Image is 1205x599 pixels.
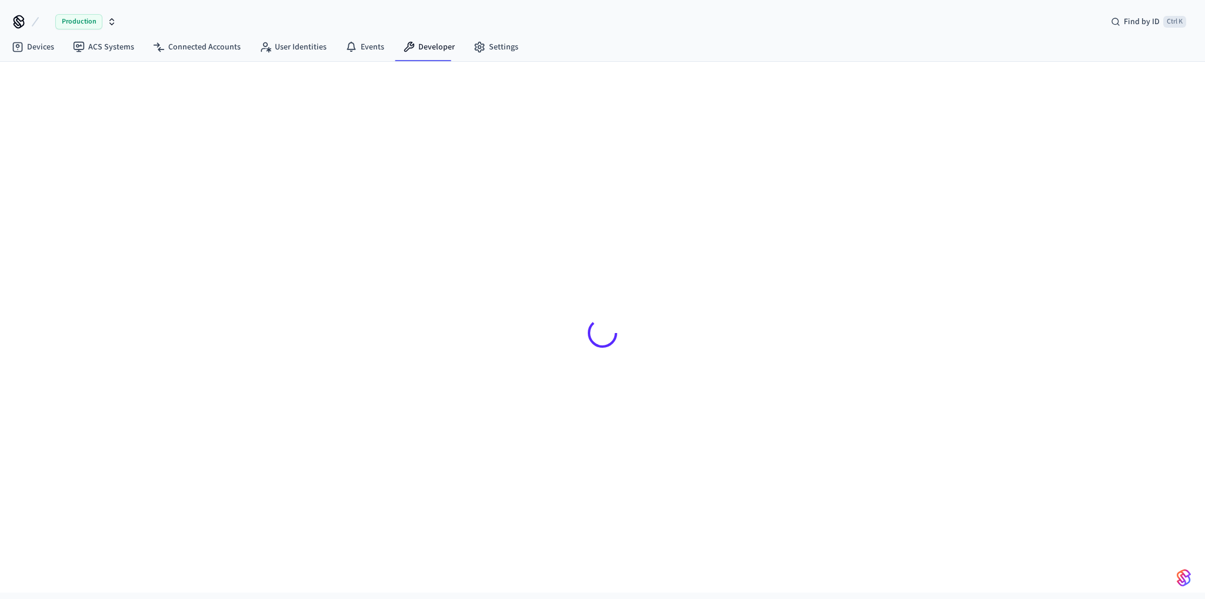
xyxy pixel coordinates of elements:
[464,36,528,58] a: Settings
[64,36,144,58] a: ACS Systems
[144,36,250,58] a: Connected Accounts
[2,36,64,58] a: Devices
[250,36,336,58] a: User Identities
[394,36,464,58] a: Developer
[1163,16,1186,28] span: Ctrl K
[336,36,394,58] a: Events
[55,14,102,29] span: Production
[1177,568,1191,587] img: SeamLogoGradient.69752ec5.svg
[1124,16,1160,28] span: Find by ID
[1101,11,1196,32] div: Find by IDCtrl K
